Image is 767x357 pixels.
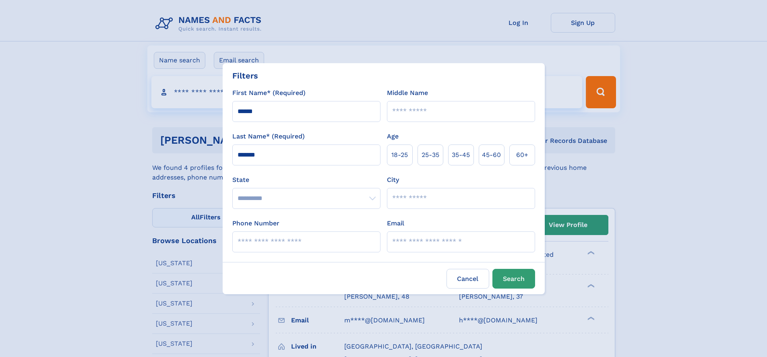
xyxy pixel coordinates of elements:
[387,88,428,98] label: Middle Name
[232,88,306,98] label: First Name* (Required)
[232,70,258,82] div: Filters
[387,132,399,141] label: Age
[422,150,439,160] span: 25‑35
[482,150,501,160] span: 45‑60
[232,219,279,228] label: Phone Number
[447,269,489,289] label: Cancel
[391,150,408,160] span: 18‑25
[232,175,380,185] label: State
[452,150,470,160] span: 35‑45
[516,150,528,160] span: 60+
[232,132,305,141] label: Last Name* (Required)
[492,269,535,289] button: Search
[387,175,399,185] label: City
[387,219,404,228] label: Email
